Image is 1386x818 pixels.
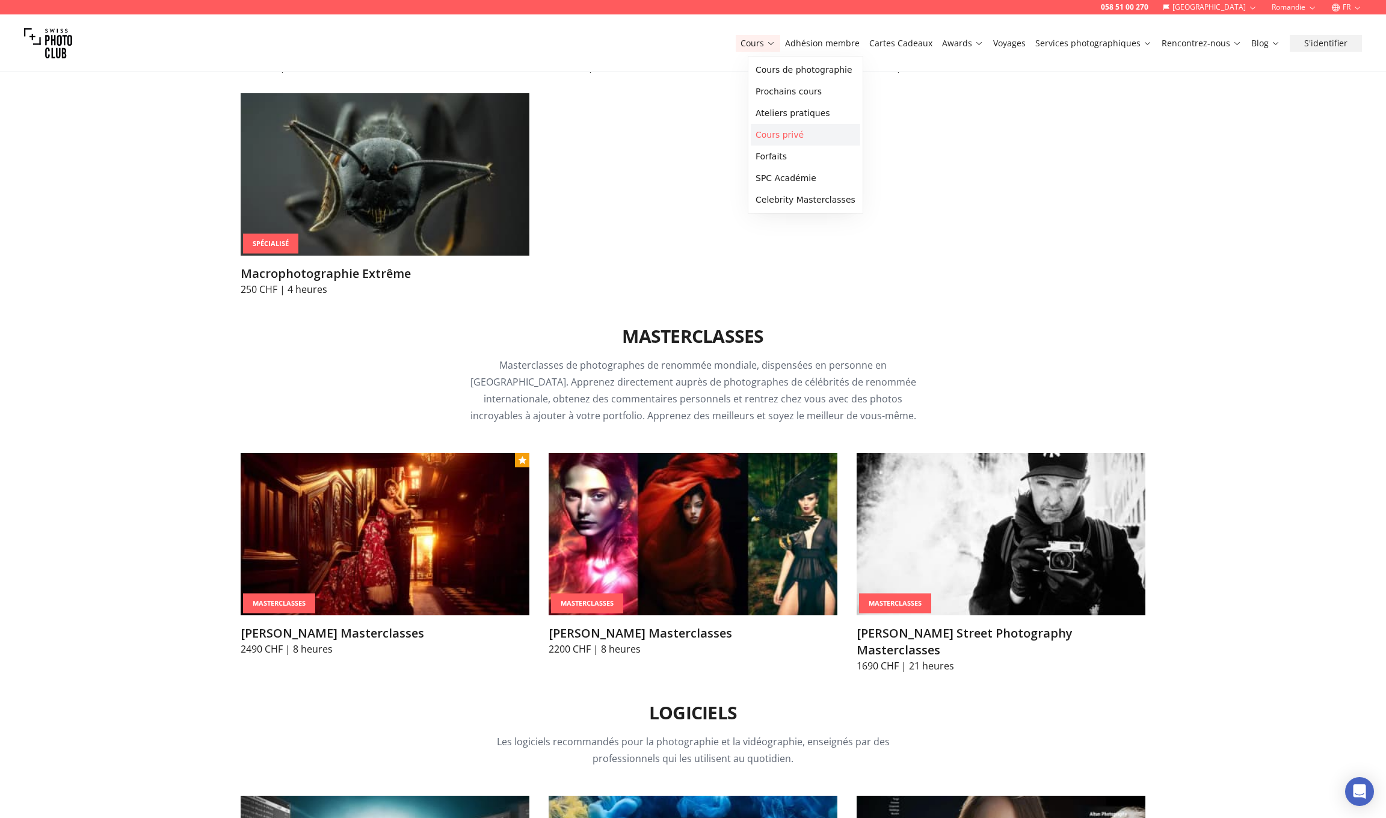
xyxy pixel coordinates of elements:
[1162,37,1242,49] a: Rencontrez-nous
[241,265,529,282] h3: Macrophotographie Extrême
[1251,37,1280,49] a: Blog
[857,453,1145,615] img: Phil Penman Street Photography Masterclasses
[243,234,298,254] div: Spécialisé
[24,19,72,67] img: Swiss photo club
[241,625,529,642] h3: [PERSON_NAME] Masterclasses
[549,453,837,615] img: Marco Benedetti Masterclasses
[241,453,529,656] a: Lindsay Adler MasterclassesMasterClasses[PERSON_NAME] Masterclasses2490 CHF | 8 heures
[751,189,860,211] a: Celebrity Masterclasses
[622,325,763,347] h2: Masterclasses
[988,35,1030,52] button: Voyages
[751,146,860,167] a: Forfaits
[551,594,623,613] div: MasterClasses
[549,642,837,656] p: 2200 CHF | 8 heures
[1345,777,1374,806] div: Open Intercom Messenger
[785,37,860,49] a: Adhésion membre
[751,167,860,189] a: SPC Académie
[241,93,529,297] a: Macrophotographie ExtrêmeSpécialiséMacrophotographie Extrême250 CHF | 4 heures
[241,93,529,256] img: Macrophotographie Extrême
[857,659,1145,673] p: 1690 CHF | 21 heures
[470,358,916,422] span: Masterclasses de photographes de renommée mondiale, dispensées en personne en [GEOGRAPHIC_DATA]. ...
[937,35,988,52] button: Awards
[736,35,780,52] button: Cours
[869,37,932,49] a: Cartes Cadeaux
[1246,35,1285,52] button: Blog
[649,702,737,724] h2: Logiciels
[857,625,1145,659] h3: [PERSON_NAME] Street Photography Masterclasses
[864,35,937,52] button: Cartes Cadeaux
[549,625,837,642] h3: [PERSON_NAME] Masterclasses
[241,282,529,297] p: 250 CHF | 4 heures
[1157,35,1246,52] button: Rencontrez-nous
[751,81,860,102] a: Prochains cours
[857,453,1145,673] a: Phil Penman Street Photography MasterclassesMasterClasses[PERSON_NAME] Street Photography Masterc...
[751,124,860,146] a: Cours privé
[741,37,775,49] a: Cours
[859,594,931,613] div: MasterClasses
[1030,35,1157,52] button: Services photographiques
[549,453,837,656] a: Marco Benedetti MasterclassesMasterClasses[PERSON_NAME] Masterclasses2200 CHF | 8 heures
[243,594,315,613] div: MasterClasses
[751,102,860,124] a: Ateliers pratiques
[751,59,860,81] a: Cours de photographie
[241,453,529,615] img: Lindsay Adler Masterclasses
[497,735,890,765] span: Les logiciels recommandés pour la photographie et la vidéographie, enseignés par des professionne...
[241,642,529,656] p: 2490 CHF | 8 heures
[942,37,984,49] a: Awards
[1101,2,1148,12] a: 058 51 00 270
[780,35,864,52] button: Adhésion membre
[993,37,1026,49] a: Voyages
[1035,37,1152,49] a: Services photographiques
[1290,35,1362,52] button: S'identifier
